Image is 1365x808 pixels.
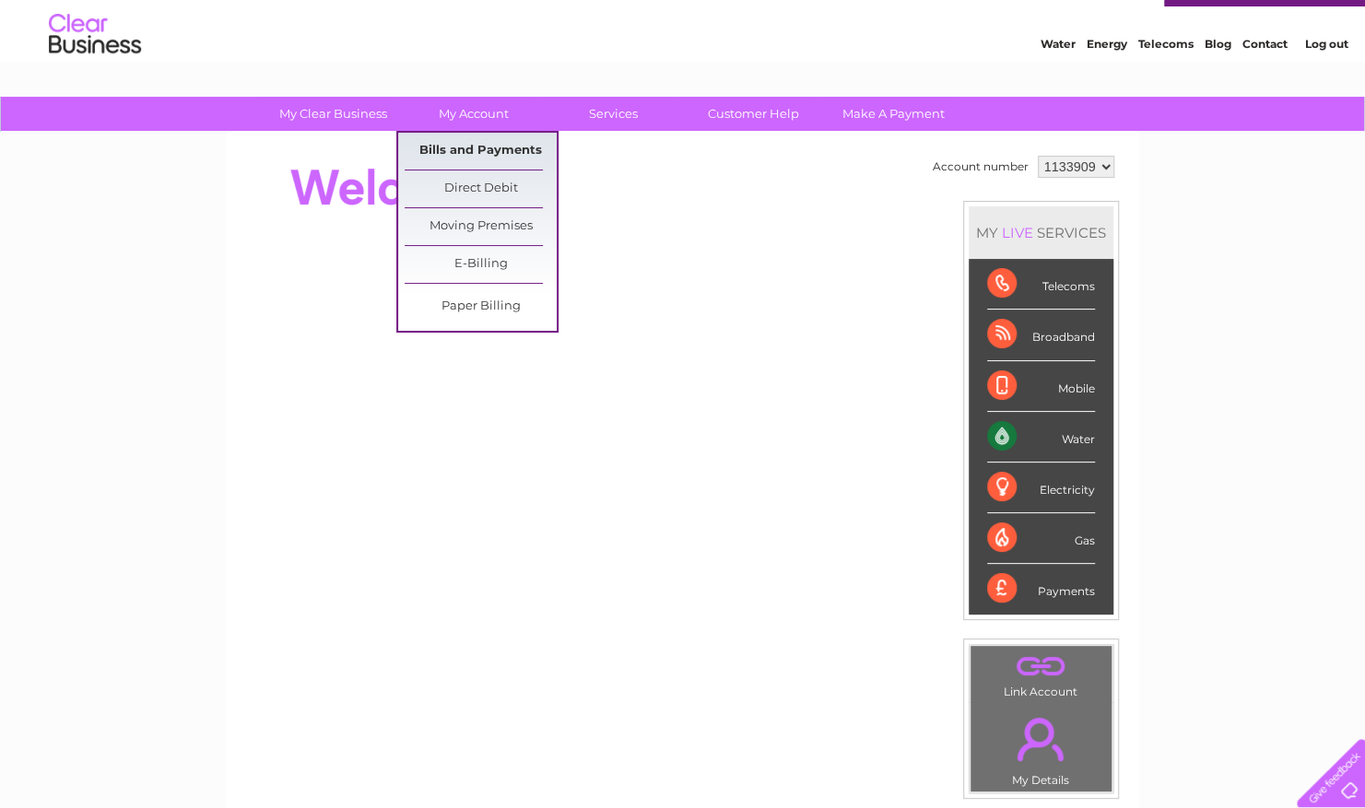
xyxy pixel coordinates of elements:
div: Broadband [987,310,1095,360]
a: Blog [1205,78,1231,92]
a: Customer Help [677,97,830,131]
a: Direct Debit [405,170,557,207]
a: Services [537,97,689,131]
a: Make A Payment [818,97,970,131]
a: Paper Billing [405,288,557,325]
div: Water [987,412,1095,463]
td: Link Account [970,645,1112,703]
a: . [975,650,1107,683]
a: My Clear Business [257,97,409,131]
a: My Account [397,97,549,131]
a: Water [1041,78,1076,92]
a: Log out [1304,78,1347,92]
td: My Details [970,702,1112,792]
div: Telecoms [987,259,1095,310]
a: E-Billing [405,246,557,283]
div: Electricity [987,463,1095,513]
a: Telecoms [1138,78,1194,92]
div: Clear Business is a trading name of Verastar Limited (registered in [GEOGRAPHIC_DATA] No. 3667643... [248,10,1119,89]
a: . [975,707,1107,771]
div: Gas [987,513,1095,564]
a: Contact [1242,78,1288,92]
div: Mobile [987,361,1095,412]
div: LIVE [998,224,1037,241]
a: Bills and Payments [405,133,557,170]
div: MY SERVICES [969,206,1113,259]
a: 0333 014 3131 [1018,9,1145,32]
td: Account number [928,151,1033,182]
a: Energy [1087,78,1127,92]
a: Moving Premises [405,208,557,245]
img: logo.png [48,48,142,104]
div: Payments [987,564,1095,614]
